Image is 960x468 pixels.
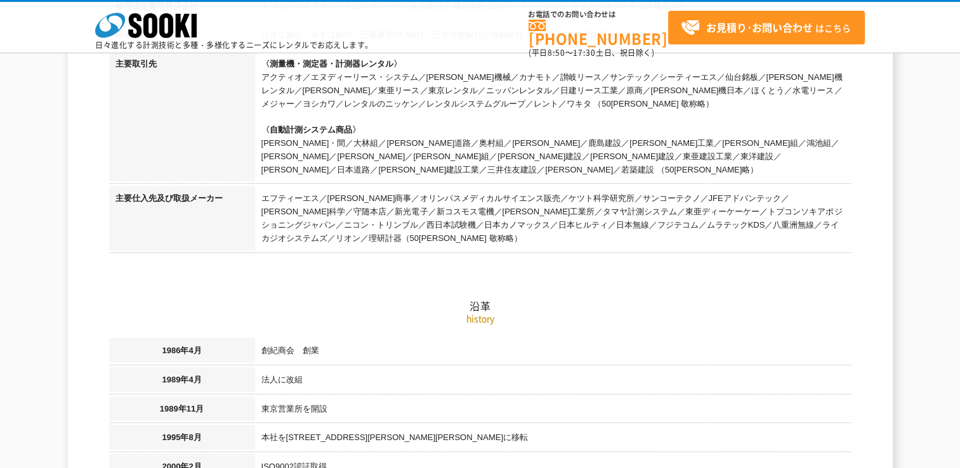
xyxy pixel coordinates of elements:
[109,312,852,325] p: history
[529,47,654,58] span: (平日 ～ 土日、祝日除く)
[255,367,852,396] td: 法人に改組
[681,18,851,37] span: はこちら
[109,425,255,454] th: 1995年8月
[261,125,360,134] span: 〈自動計測システム商品〉
[261,59,402,68] span: 〈測量機・測定器・計測器レンタル〉
[529,20,668,46] a: [PHONE_NUMBER]
[95,41,373,49] p: 日々進化する計測技術と多種・多様化するニーズにレンタルでお応えします。
[529,11,668,18] span: お電話でのお問い合わせは
[255,51,852,186] td: アクティオ／エヌディーリース・システム／[PERSON_NAME]機械／カナモト／讃岐リース／サンテック／シーティーエス／仙台銘板／[PERSON_NAME]機レンタル／[PERSON_NAME...
[109,51,255,186] th: 主要取引先
[573,47,596,58] span: 17:30
[109,172,852,313] h2: 沿革
[668,11,865,44] a: お見積り･お問い合わせはこちら
[255,396,852,426] td: 東京営業所を開設
[109,338,255,367] th: 1986年4月
[109,367,255,396] th: 1989年4月
[706,20,813,35] strong: お見積り･お問い合わせ
[255,338,852,367] td: 創紀商会 創業
[548,47,565,58] span: 8:50
[255,186,852,254] td: エフティーエス／[PERSON_NAME]商事／オリンパスメディカルサイエンス販売／ケツト科学研究所／サンコーテクノ／JFEアドバンテック／[PERSON_NAME]科学／守随本店／新光電子／新...
[255,425,852,454] td: 本社を[STREET_ADDRESS][PERSON_NAME][PERSON_NAME]に移転
[109,396,255,426] th: 1989年11月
